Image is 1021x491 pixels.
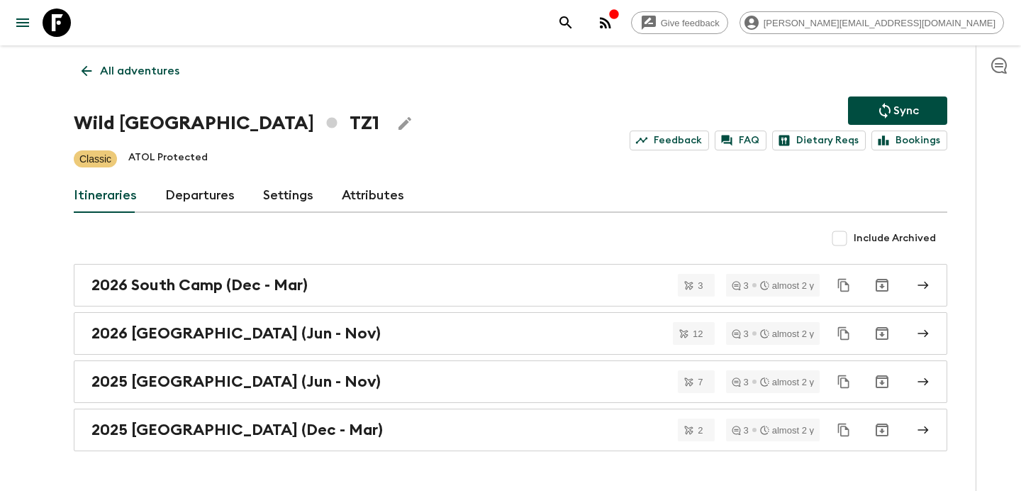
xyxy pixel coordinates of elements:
a: 2025 [GEOGRAPHIC_DATA] (Jun - Nov) [74,360,947,403]
button: Archive [868,416,896,444]
span: 2 [689,426,711,435]
h2: 2025 [GEOGRAPHIC_DATA] (Jun - Nov) [91,373,381,391]
h2: 2025 [GEOGRAPHIC_DATA] (Dec - Mar) [91,421,383,439]
span: 3 [689,281,711,290]
a: 2025 [GEOGRAPHIC_DATA] (Dec - Mar) [74,409,947,451]
button: search adventures [552,9,580,37]
h1: Wild [GEOGRAPHIC_DATA] TZ1 [74,109,379,138]
div: almost 2 y [760,426,814,435]
a: Departures [165,179,235,213]
div: almost 2 y [760,281,814,290]
div: 3 [732,329,749,338]
span: 12 [684,329,711,338]
a: Settings [263,179,313,213]
button: Archive [868,368,896,396]
div: almost 2 y [760,329,814,338]
a: Give feedback [631,11,728,34]
p: Classic [79,152,111,166]
button: Archive [868,319,896,348]
button: Duplicate [831,417,857,443]
span: Give feedback [653,18,727,28]
button: Archive [868,271,896,299]
a: Attributes [342,179,404,213]
a: Bookings [871,131,947,150]
a: All adventures [74,57,187,85]
a: Dietary Reqs [772,131,866,150]
span: [PERSON_NAME][EMAIL_ADDRESS][DOMAIN_NAME] [756,18,1003,28]
div: 3 [732,281,749,290]
button: Edit Adventure Title [391,109,419,138]
button: Sync adventure departures to the booking engine [848,96,947,125]
a: FAQ [715,131,766,150]
div: 3 [732,426,749,435]
span: Include Archived [854,231,936,245]
p: All adventures [100,62,179,79]
p: ATOL Protected [128,150,208,167]
a: 2026 South Camp (Dec - Mar) [74,264,947,307]
button: menu [9,9,37,37]
a: Itineraries [74,179,137,213]
a: Feedback [630,131,709,150]
button: Duplicate [831,321,857,346]
h2: 2026 South Camp (Dec - Mar) [91,276,308,294]
a: 2026 [GEOGRAPHIC_DATA] (Jun - Nov) [74,312,947,355]
p: Sync [893,102,919,119]
button: Duplicate [831,369,857,395]
h2: 2026 [GEOGRAPHIC_DATA] (Jun - Nov) [91,324,381,343]
span: 7 [689,377,711,387]
button: Duplicate [831,272,857,298]
div: [PERSON_NAME][EMAIL_ADDRESS][DOMAIN_NAME] [740,11,1004,34]
div: almost 2 y [760,377,814,387]
div: 3 [732,377,749,387]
